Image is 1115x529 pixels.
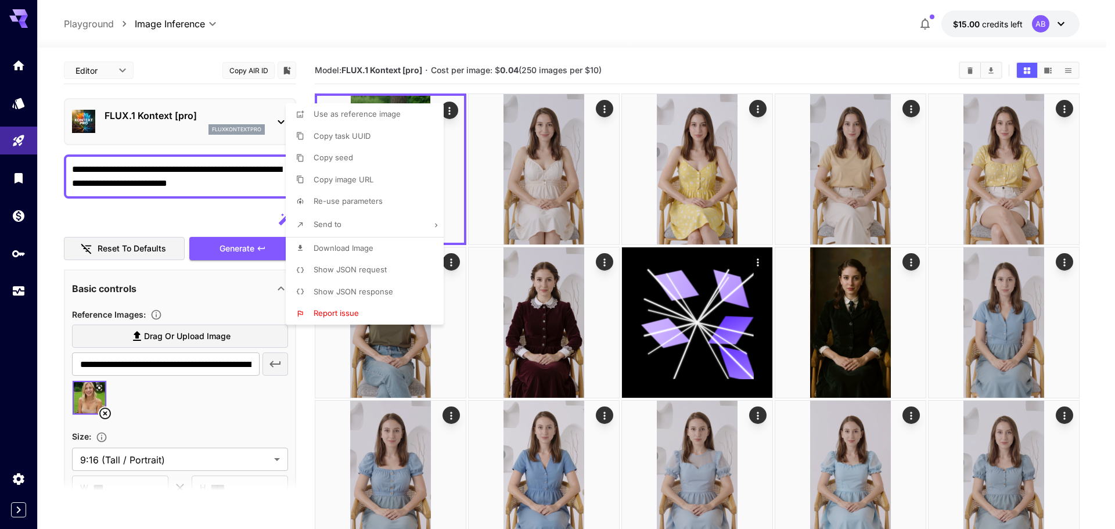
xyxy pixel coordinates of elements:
[314,109,401,118] span: Use as reference image
[314,287,393,296] span: Show JSON response
[314,219,341,229] span: Send to
[314,153,353,162] span: Copy seed
[314,243,373,253] span: Download Image
[314,308,359,318] span: Report issue
[314,196,383,206] span: Re-use parameters
[314,131,371,141] span: Copy task UUID
[314,175,373,184] span: Copy image URL
[314,265,387,274] span: Show JSON request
